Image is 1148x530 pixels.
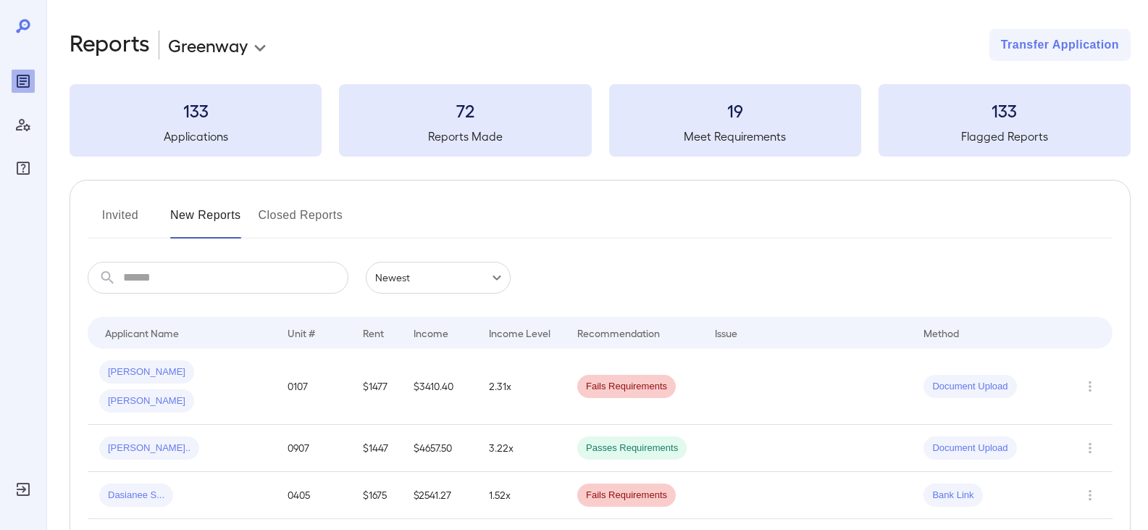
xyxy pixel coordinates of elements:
[70,29,150,61] h2: Reports
[276,349,351,425] td: 0107
[923,489,982,502] span: Bank Link
[366,262,511,294] div: Newest
[715,324,738,341] div: Issue
[923,324,959,341] div: Method
[12,113,35,136] div: Manage Users
[477,472,566,519] td: 1.52x
[99,365,194,379] span: [PERSON_NAME]
[402,425,477,472] td: $4657.50
[288,324,315,341] div: Unit #
[879,128,1131,145] h5: Flagged Reports
[12,157,35,180] div: FAQ
[1078,375,1102,398] button: Row Actions
[609,99,861,122] h3: 19
[70,128,322,145] h5: Applications
[577,442,687,455] span: Passes Requirements
[577,489,676,502] span: Fails Requirements
[99,489,173,502] span: Dasianee S...
[989,29,1131,61] button: Transfer Application
[88,204,153,239] button: Invited
[168,33,248,57] p: Greenway
[477,425,566,472] td: 3.22x
[105,324,179,341] div: Applicant Name
[1078,484,1102,507] button: Row Actions
[1078,436,1102,460] button: Row Actions
[276,425,351,472] td: 0907
[489,324,550,341] div: Income Level
[923,380,1016,394] span: Document Upload
[12,70,35,93] div: Reports
[402,349,477,425] td: $3410.40
[577,380,676,394] span: Fails Requirements
[99,394,194,408] span: [PERSON_NAME]
[99,442,199,455] span: [PERSON_NAME]..
[70,84,1131,157] summary: 133Applications72Reports Made19Meet Requirements133Flagged Reports
[339,99,591,122] h3: 72
[351,425,403,472] td: $1447
[70,99,322,122] h3: 133
[879,99,1131,122] h3: 133
[12,478,35,501] div: Log Out
[923,442,1016,455] span: Document Upload
[414,324,448,341] div: Income
[351,349,403,425] td: $1477
[259,204,343,239] button: Closed Reports
[577,324,660,341] div: Recommendation
[402,472,477,519] td: $2541.27
[609,128,861,145] h5: Meet Requirements
[276,472,351,519] td: 0405
[351,472,403,519] td: $1675
[339,128,591,145] h5: Reports Made
[363,324,386,341] div: Rent
[477,349,566,425] td: 2.31x
[170,204,241,239] button: New Reports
